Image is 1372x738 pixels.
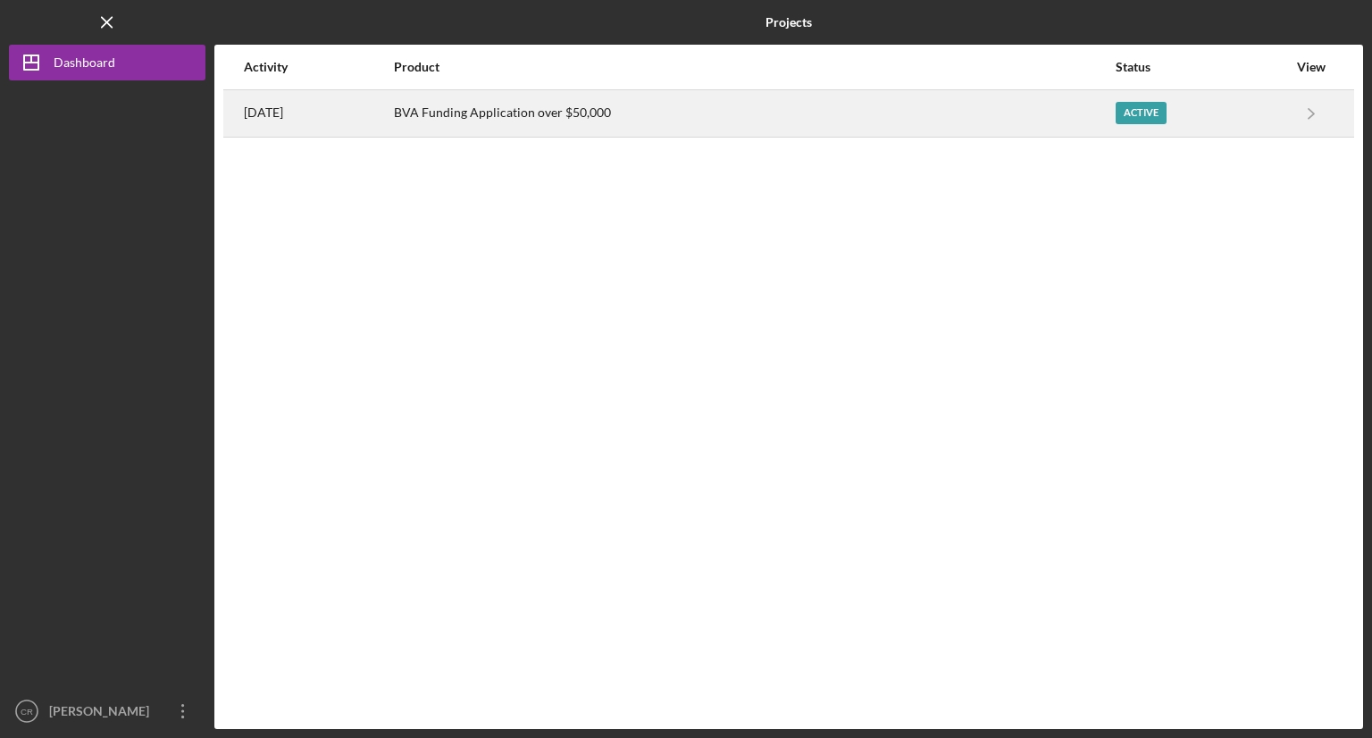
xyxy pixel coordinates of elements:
[244,105,283,120] time: 2025-09-30 20:50
[394,91,1113,136] div: BVA Funding Application over $50,000
[9,45,205,80] button: Dashboard
[1116,60,1287,74] div: Status
[244,60,392,74] div: Activity
[765,15,812,29] b: Projects
[21,707,33,717] text: CR
[394,60,1113,74] div: Product
[1116,102,1167,124] div: Active
[9,693,205,729] button: CR[PERSON_NAME]
[1289,60,1334,74] div: View
[45,693,161,734] div: [PERSON_NAME]
[54,45,115,85] div: Dashboard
